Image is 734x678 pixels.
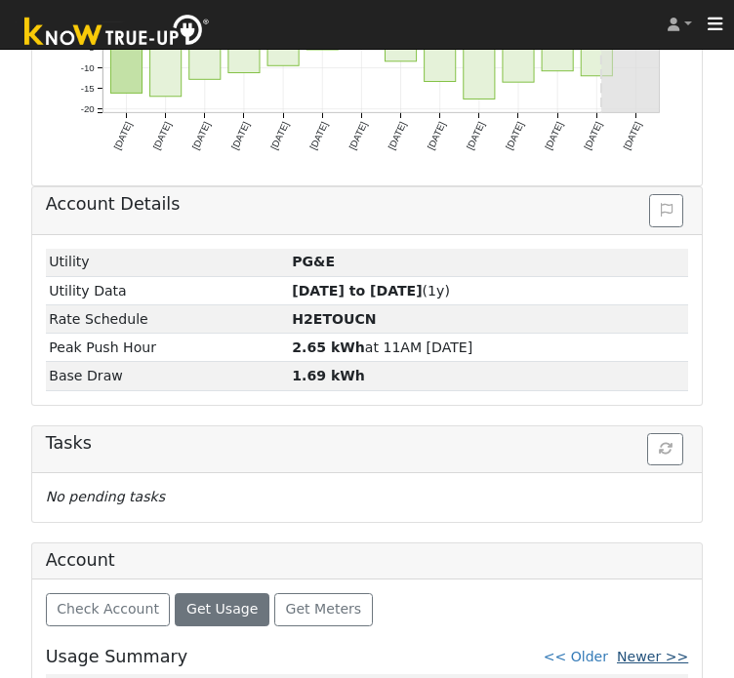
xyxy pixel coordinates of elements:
text: -15 [80,83,94,94]
text: [DATE] [268,120,291,151]
rect: onclick="" [110,27,142,94]
a: Newer >> [617,649,688,664]
rect: onclick="" [189,27,221,80]
td: Rate Schedule [46,305,289,334]
text: -10 [80,62,95,73]
h5: Account Details [46,194,689,215]
span: (1y) [292,283,450,299]
text: [DATE] [426,120,448,151]
strong: N [292,311,376,327]
text: [DATE] [582,120,604,151]
rect: onclick="" [267,27,299,66]
button: Refresh [647,433,683,466]
button: Get Meters [274,593,373,626]
h5: Tasks [46,433,689,454]
text: [DATE] [190,120,213,151]
i: No pending tasks [46,489,165,504]
td: Utility Data [46,277,289,305]
button: Issue History [649,194,683,227]
rect: onclick="" [503,27,534,83]
rect: onclick="" [464,27,495,100]
text: [DATE] [504,120,526,151]
img: Know True-Up [15,11,220,55]
rect: onclick="" [582,27,613,76]
text: [DATE] [347,120,369,151]
button: Toggle navigation [697,11,734,38]
span: Get Meters [286,601,362,617]
h5: Account [46,550,115,570]
td: at 11AM [DATE] [289,334,689,362]
text: [DATE] [307,120,330,151]
rect: onclick="" [386,27,417,61]
rect: onclick="" [149,27,181,97]
text: [DATE] [111,120,134,151]
text: [DATE] [150,120,173,151]
text: [DATE] [622,120,644,151]
button: Get Usage [175,593,269,626]
td: Peak Push Hour [46,334,289,362]
text: [DATE] [229,120,252,151]
rect: onclick="" [425,27,456,82]
span: Get Usage [186,601,258,617]
strong: 1.69 kWh [292,368,365,383]
strong: ID: 17186439, authorized: 08/17/25 [292,254,335,269]
rect: onclick="" [228,27,260,73]
rect: onclick="" [306,27,338,51]
strong: 2.65 kWh [292,339,365,355]
button: Check Account [46,593,171,626]
text: -20 [80,103,95,114]
text: [DATE] [387,120,409,151]
td: Utility [46,249,289,277]
td: Base Draw [46,362,289,390]
a: << Older [544,649,608,664]
text: [DATE] [543,120,565,151]
h5: Usage Summary [46,647,187,667]
rect: onclick="" [542,27,573,71]
strong: [DATE] to [DATE] [292,283,422,299]
text: [DATE] [465,120,487,151]
span: Check Account [57,601,159,617]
